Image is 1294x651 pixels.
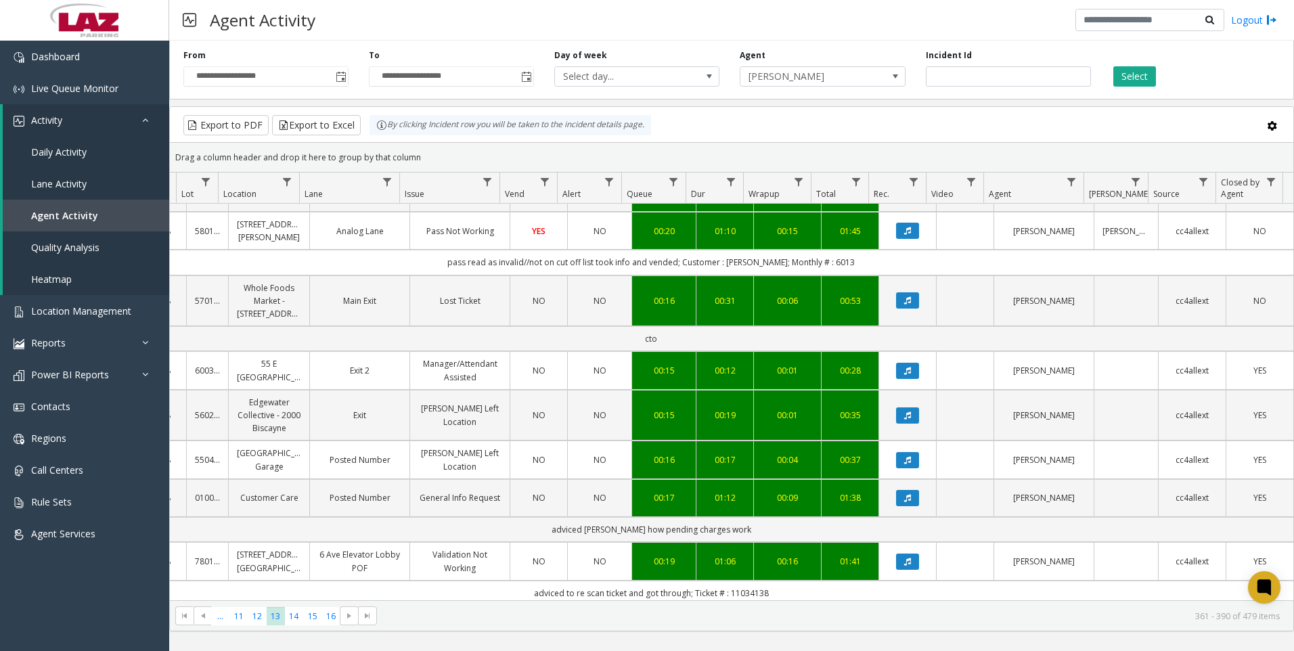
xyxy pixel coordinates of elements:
a: Logout [1231,13,1277,27]
a: NO [576,409,623,422]
span: YES [532,225,545,237]
a: 01:38 [830,491,870,504]
span: Call Centers [31,464,83,476]
a: Vend Filter Menu [536,173,554,191]
span: Page 15 [303,607,321,625]
a: Pass Not Working [418,225,501,238]
a: Exit [318,409,401,422]
span: Go to the first page [179,610,190,621]
a: NO [576,294,623,307]
span: Agent [989,188,1011,200]
a: [PERSON_NAME] [1002,453,1086,466]
label: From [183,49,206,62]
a: [PERSON_NAME] [1002,555,1086,568]
span: NO [1253,225,1266,237]
a: NO [518,453,559,466]
a: NO [576,364,623,377]
div: 01:45 [830,225,870,238]
a: Lane Activity [3,168,169,200]
span: Lot [181,188,194,200]
a: 00:53 [830,294,870,307]
a: Lot Filter Menu [197,173,215,191]
a: Lost Ticket [418,294,501,307]
span: Toggle popup [518,67,533,86]
a: 00:06 [762,294,813,307]
span: Vend [505,188,525,200]
a: Whole Foods Market - [STREET_ADDRESS] [237,282,301,321]
a: Exit 2 [318,364,401,377]
a: [PERSON_NAME] Left Location [418,447,501,472]
a: [PERSON_NAME] [1002,225,1086,238]
a: YES [1234,555,1285,568]
a: 00:28 [830,364,870,377]
div: 00:16 [762,555,813,568]
a: 00:01 [762,409,813,422]
a: [PERSON_NAME] [1002,409,1086,422]
a: 00:31 [705,294,745,307]
span: Page 11 [229,607,248,625]
a: Wrapup Filter Menu [790,173,808,191]
a: 00:09 [762,491,813,504]
a: YES [1234,409,1285,422]
a: Source Filter Menu [1195,173,1213,191]
a: NO [1234,294,1285,307]
span: Location [223,188,256,200]
span: Closed by Agent [1221,177,1259,200]
a: Activity [3,104,169,136]
a: NO [576,225,623,238]
img: pageIcon [183,3,196,37]
a: Agent Activity [3,200,169,231]
a: 00:16 [640,294,688,307]
div: 01:06 [705,555,745,568]
a: 00:35 [830,409,870,422]
a: 00:15 [640,364,688,377]
a: 00:12 [705,364,745,377]
a: Quality Analysis [3,231,169,263]
span: Page 16 [321,607,340,625]
a: NO [576,555,623,568]
a: Heatmap [3,263,169,295]
a: Agent Filter Menu [1063,173,1081,191]
span: Regions [31,432,66,445]
label: Incident Id [926,49,972,62]
a: NO [518,364,559,377]
span: Go to the previous page [194,606,212,625]
a: cc4allext [1167,294,1218,307]
a: cc4allext [1167,453,1218,466]
span: Daily Activity [31,145,87,158]
a: Customer Care [237,491,301,504]
span: [PERSON_NAME] [1089,188,1151,200]
a: Analog Lane [318,225,401,238]
a: 01:10 [705,225,745,238]
span: Rule Sets [31,495,72,508]
img: infoIcon.svg [376,120,387,131]
span: Go to the last page [358,606,376,625]
img: 'icon' [14,52,24,63]
a: 00:19 [705,409,745,422]
span: YES [1253,365,1266,376]
span: Page 14 [285,607,303,625]
a: 00:15 [762,225,813,238]
div: Data table [170,173,1293,600]
span: Rec. [874,188,889,200]
span: Total [816,188,836,200]
div: 00:37 [830,453,870,466]
div: 00:20 [640,225,688,238]
span: Page 10 [211,607,229,625]
span: Go to the previous page [198,610,208,621]
span: YES [1253,454,1266,466]
a: Manager/Attendant Assisted [418,357,501,383]
a: 00:17 [640,491,688,504]
span: Dur [691,188,705,200]
a: [PERSON_NAME] Left Location [418,402,501,428]
button: Export to PDF [183,115,269,135]
img: 'icon' [14,402,24,413]
a: NO [576,491,623,504]
div: Drag a column header and drop it here to group by that column [170,145,1293,169]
